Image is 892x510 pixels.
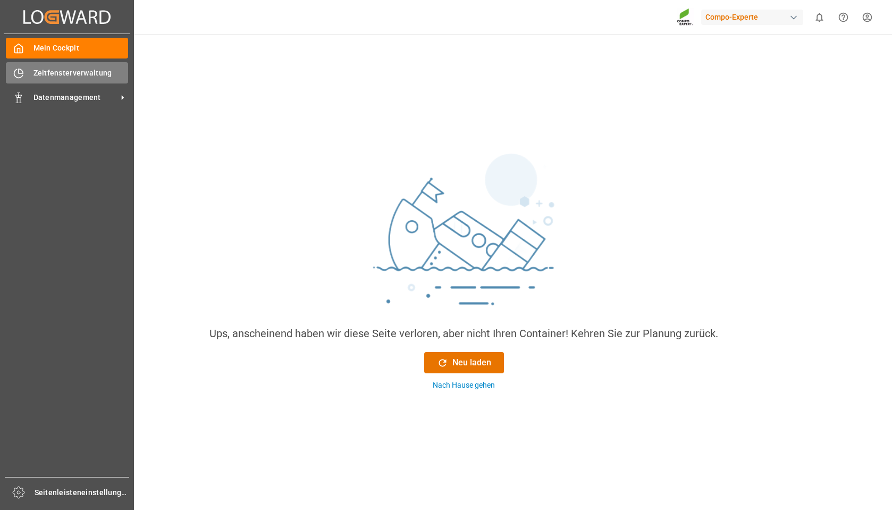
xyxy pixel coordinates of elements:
a: Zeitfensterverwaltung [6,62,128,83]
button: Neu laden [424,352,504,373]
button: Nach Hause gehen [424,380,504,391]
a: Mein Cockpit [6,38,128,58]
img: sinking_ship.png [305,149,624,325]
font: Seitenleisteneinstellungen [35,488,130,497]
font: Neu laden [452,357,491,367]
img: Screenshot%202023-09-29%20at%2010.02.21.png_1712312052.png [677,8,694,27]
button: Compo-Experte [701,7,807,27]
font: Zeitfensterverwaltung [33,69,112,77]
font: Datenmanagement [33,93,101,102]
button: 0 neue Benachrichtigungen anzeigen [807,5,831,29]
font: Ups, anscheinend haben wir diese Seite verloren, aber nicht Ihren Container! Kehren Sie zur Planu... [209,327,718,340]
button: Hilfecenter [831,5,855,29]
font: Compo-Experte [705,13,758,21]
font: Mein Cockpit [33,44,79,52]
font: Nach Hause gehen [433,381,495,389]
